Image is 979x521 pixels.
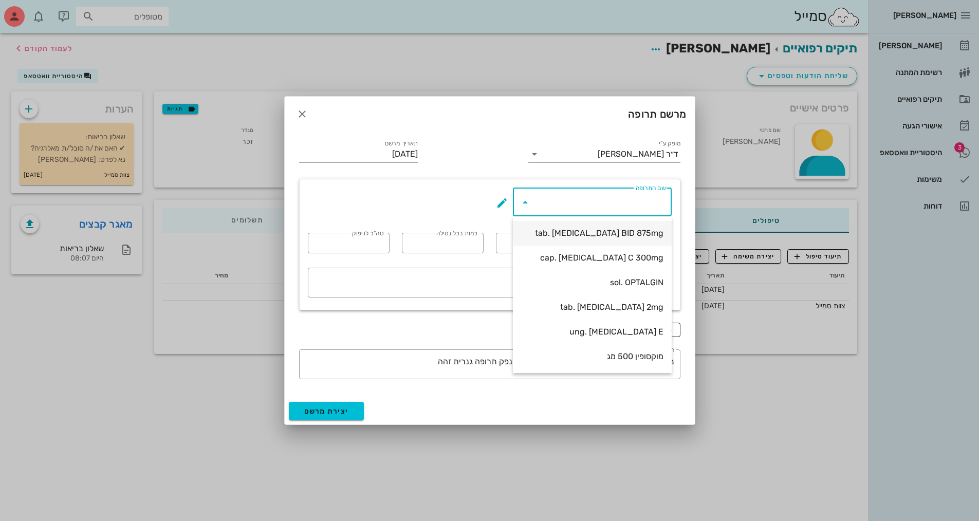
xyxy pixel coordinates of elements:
[436,230,477,237] label: כמות בכל נטילה
[635,184,666,192] label: שם התרופה
[304,407,349,416] span: יצירת מרשם
[639,346,674,354] label: הערות נוספות
[598,150,678,159] div: ד״ר [PERSON_NAME]
[496,197,508,209] button: שם התרופה appended action
[521,228,663,238] div: tab. [MEDICAL_DATA] BID 875mg
[384,140,418,147] label: תאריך מרשם
[659,140,680,147] label: מופק ע"י
[521,302,663,312] div: tab. [MEDICAL_DATA] 2mg
[521,253,663,263] div: cap. [MEDICAL_DATA] C 300mg
[352,230,383,237] label: סה"כ לניפוק
[521,327,663,337] div: ung. [MEDICAL_DATA] E
[528,146,680,162] div: מופק ע"יד״ר [PERSON_NAME]
[521,351,663,361] div: מוקסופין 500 מג
[285,97,695,132] div: מרשם תרופה
[289,402,364,420] button: יצירת מרשם
[521,277,663,287] div: sol. OPTALGIN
